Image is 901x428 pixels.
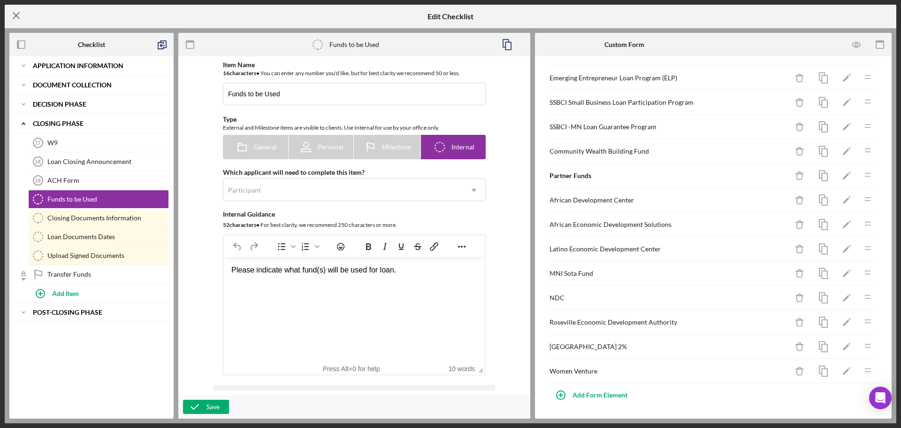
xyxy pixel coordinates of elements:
[246,240,262,253] button: Redo
[183,400,229,414] button: Save
[35,159,40,164] tspan: 18
[550,270,788,277] div: MNI Sota Fund
[28,227,169,246] a: Loan Documents Dates
[52,284,79,302] div: Add Item
[550,171,591,179] b: Partner Funds
[550,196,788,204] div: African Development Center
[228,187,261,194] div: Participant
[47,177,168,184] div: ACH Form
[223,123,486,132] div: External and Milestone items are visible to clients. Use Internal for use by your office only.
[28,284,169,303] button: Add Item
[223,70,260,77] b: 16 character s •
[274,240,297,253] div: Bullet list
[33,310,102,315] b: Post-Closing Phase
[426,240,442,253] button: Insert/edit link
[229,240,245,253] button: Undo
[223,221,260,228] b: 52 character s •
[223,220,486,230] div: For best clarity, we recommend 250 characters or more.
[28,190,169,209] a: Funds to be Used
[33,82,112,88] b: Document Collection
[550,99,788,106] div: SSBCI Small Business Loan Participation Program
[206,400,220,414] div: Save
[550,319,788,326] div: Roseville Economic Development Authority
[223,116,486,123] div: Type
[550,343,788,350] div: [GEOGRAPHIC_DATA] 2%
[550,221,788,228] div: African Economic Development Solutions
[475,363,485,374] div: Press the Up and Down arrow keys to resize the editor.
[47,214,168,222] div: Closing Documents Information
[33,101,86,107] b: Decision Phase
[454,240,470,253] button: Reveal or hide additional toolbar items
[47,271,168,278] div: Transfer Funds
[47,139,168,147] div: W9
[223,169,486,176] div: Which applicant will need to complete this item?
[28,152,169,171] a: 18Loan Closing Announcement
[47,158,168,165] div: Loan Closing Announcement
[33,121,84,126] b: Closing Phase
[573,386,627,405] div: Add Form Element
[550,294,788,302] div: NDC
[35,140,40,146] tspan: 17
[223,61,486,69] div: Item Name
[393,240,409,253] button: Underline
[224,257,485,363] iframe: Rich Text Area
[550,245,788,253] div: Latino Economic Development Center
[333,240,349,253] button: Emojis
[223,210,486,218] div: Internal Guidance
[360,240,376,253] button: Bold
[33,63,123,69] b: Application Information
[448,365,475,373] button: 10 words
[451,143,474,151] span: Internal
[869,387,892,409] div: Open Intercom Messenger
[382,143,411,151] span: Milestone
[377,240,393,253] button: Italic
[28,246,169,265] a: Upload Signed Documents
[329,41,379,48] div: Funds to be Used
[35,178,40,183] tspan: 19
[318,143,344,151] span: Personal
[604,41,644,48] b: Custom Form
[298,240,321,253] div: Numbered list
[550,74,788,82] div: Emerging Entrepreneur Loan Program (ELP)
[550,123,788,131] div: SSBCI -MN Loan Guarantee Program
[428,12,473,21] h5: Edit Checklist
[28,133,169,152] a: 17W9
[410,240,426,253] button: Strikethrough
[550,148,788,155] div: Community Wealth Building Fund
[47,195,168,203] div: Funds to be Used
[223,69,486,78] div: You can enter any number you'd like, but for best clarity we recommend 50 or less.
[78,41,105,48] b: Checklist
[28,209,169,227] a: Closing Documents Information
[47,233,168,241] div: Loan Documents Dates
[28,265,169,284] a: Transfer Funds
[550,367,788,375] div: Women Venture
[549,386,637,405] button: Add Form Element
[254,143,277,151] span: General
[310,365,393,373] div: Press Alt+0 for help
[28,171,169,190] a: 19ACH Form
[47,252,168,259] div: Upload Signed Documents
